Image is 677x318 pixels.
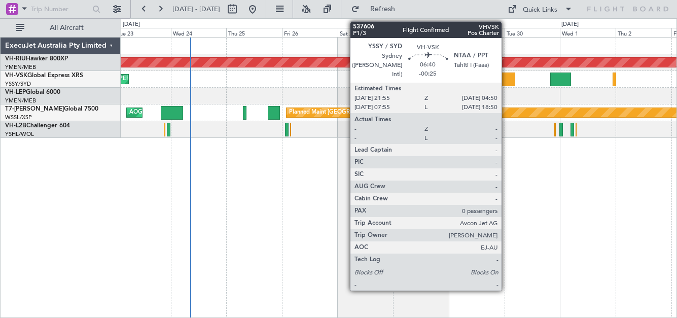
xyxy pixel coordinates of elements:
[362,6,404,13] span: Refresh
[5,123,26,129] span: VH-L2B
[171,28,227,37] div: Wed 24
[5,106,64,112] span: T7-[PERSON_NAME]
[11,20,110,36] button: All Aircraft
[5,89,26,95] span: VH-LEP
[123,20,140,29] div: [DATE]
[5,63,36,71] a: YMEN/MEB
[5,80,31,88] a: YSSY/SYD
[505,28,560,37] div: Tue 30
[172,5,220,14] span: [DATE] - [DATE]
[5,89,60,95] a: VH-LEPGlobal 6000
[115,28,171,37] div: Tue 23
[449,28,505,37] div: Mon 29
[129,105,243,120] div: AOG Maint London ([GEOGRAPHIC_DATA])
[226,28,282,37] div: Thu 25
[393,28,449,37] div: Sun 28
[561,20,579,29] div: [DATE]
[346,1,407,17] button: Refresh
[5,123,70,129] a: VH-L2BChallenger 604
[282,28,338,37] div: Fri 26
[5,56,26,62] span: VH-RIU
[523,5,557,15] div: Quick Links
[338,28,394,37] div: Sat 27
[5,56,68,62] a: VH-RIUHawker 800XP
[5,130,34,138] a: YSHL/WOL
[5,106,98,112] a: T7-[PERSON_NAME]Global 7500
[5,73,27,79] span: VH-VSK
[5,73,83,79] a: VH-VSKGlobal Express XRS
[31,2,89,17] input: Trip Number
[5,114,32,121] a: WSSL/XSP
[503,1,578,17] button: Quick Links
[5,97,36,104] a: YMEN/MEB
[26,24,107,31] span: All Aircraft
[560,28,616,37] div: Wed 1
[616,28,671,37] div: Thu 2
[289,105,408,120] div: Planned Maint [GEOGRAPHIC_DATA] (Seletar)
